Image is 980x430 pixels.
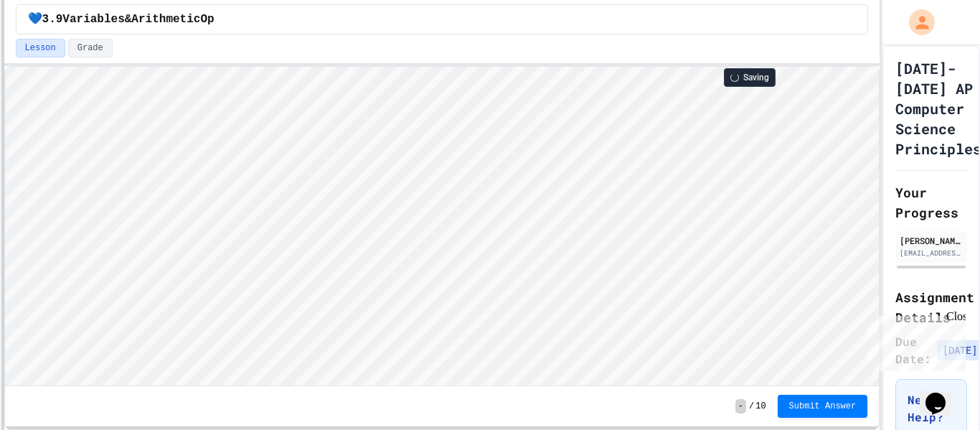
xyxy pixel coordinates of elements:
[755,401,765,412] span: 10
[900,234,963,247] div: [PERSON_NAME]
[778,395,868,418] button: Submit Answer
[895,182,967,223] h2: Your Progress
[735,399,746,413] span: -
[743,72,769,83] span: Saving
[861,310,966,371] iframe: chat widget
[900,248,963,258] div: [EMAIL_ADDRESS][DOMAIN_NAME]
[16,39,65,57] button: Lesson
[749,401,754,412] span: /
[5,67,880,385] iframe: To enrich screen reader interactions, please activate Accessibility in Grammarly extension settings
[28,11,215,28] span: 💙3.9Variables&ArithmeticOp
[895,287,967,327] h2: Assignment Details
[908,391,955,426] h3: Need Help?
[6,6,99,91] div: Chat with us now!Close
[789,401,857,412] span: Submit Answer
[894,6,938,39] div: My Account
[68,39,113,57] button: Grade
[920,373,966,416] iframe: chat widget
